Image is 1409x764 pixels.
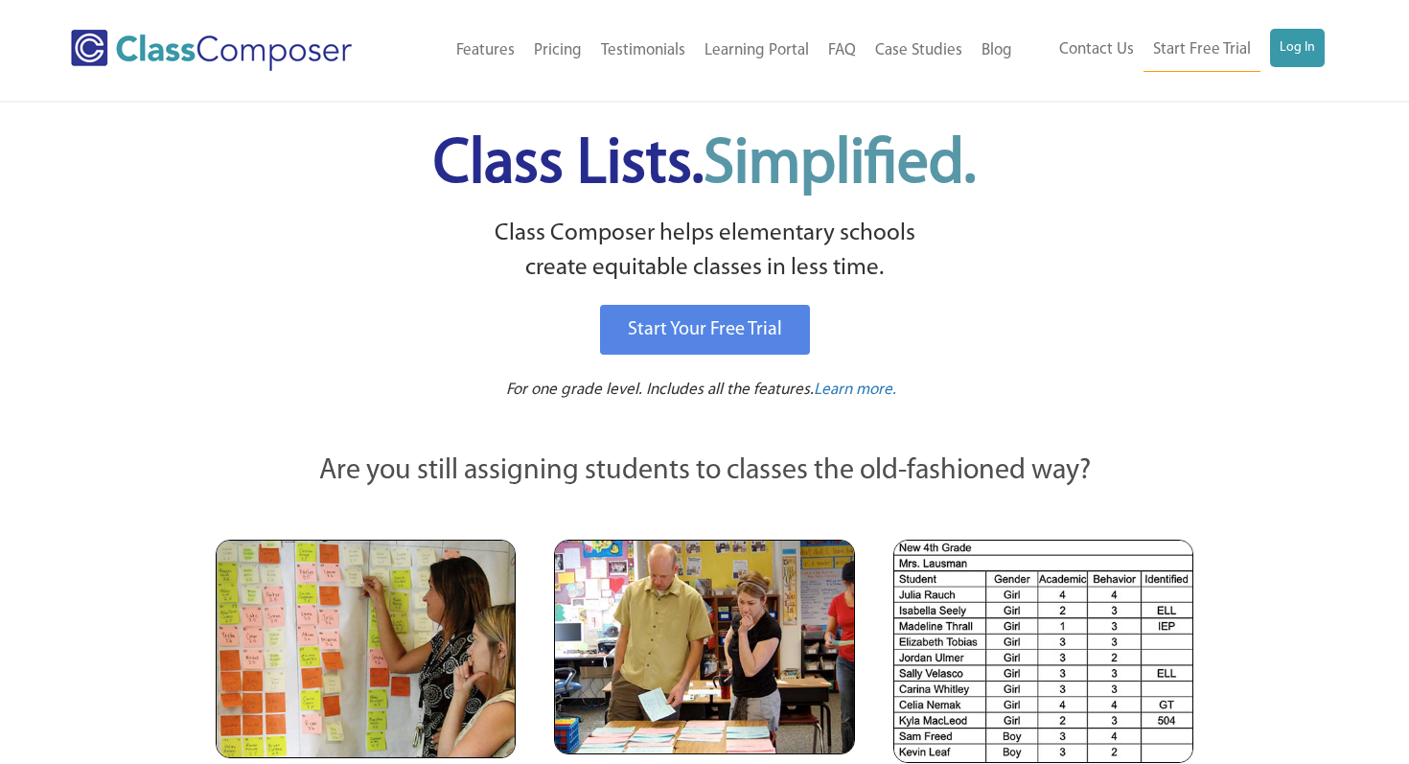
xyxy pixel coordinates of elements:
[814,382,896,398] span: Learn more.
[524,30,591,72] a: Pricing
[433,134,976,197] span: Class Lists.
[402,30,1022,72] nav: Header Menu
[216,451,1193,493] p: Are you still assigning students to classes the old-fashioned way?
[71,30,352,71] img: Class Composer
[819,30,866,72] a: FAQ
[866,30,972,72] a: Case Studies
[447,30,524,72] a: Features
[695,30,819,72] a: Learning Portal
[893,540,1193,763] img: Spreadsheets
[600,305,810,355] a: Start Your Free Trial
[216,540,516,758] img: Teachers Looking at Sticky Notes
[554,540,854,753] img: Blue and Pink Paper Cards
[704,134,976,197] span: Simplified.
[1050,29,1143,71] a: Contact Us
[972,30,1022,72] a: Blog
[213,217,1196,287] p: Class Composer helps elementary schools create equitable classes in less time.
[1270,29,1325,67] a: Log In
[628,320,782,339] span: Start Your Free Trial
[591,30,695,72] a: Testimonials
[1022,29,1325,72] nav: Header Menu
[1143,29,1260,72] a: Start Free Trial
[814,379,896,403] a: Learn more.
[506,382,814,398] span: For one grade level. Includes all the features.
